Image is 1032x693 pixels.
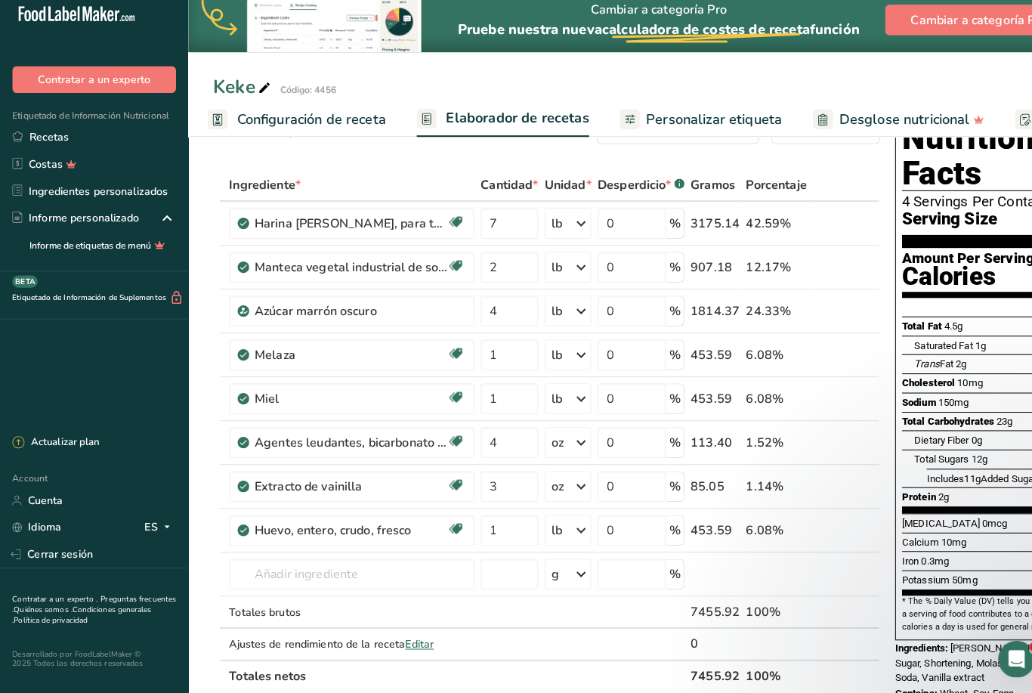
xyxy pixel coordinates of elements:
[14,606,71,617] a: Quiénes somos .
[886,326,925,338] span: Total Fat
[635,119,768,140] span: Personalizar etiqueta
[733,438,793,456] div: 1.52%
[250,481,439,499] div: Extracto de vainilla
[678,265,727,283] div: 907.18
[209,84,269,111] div: Keke
[958,345,969,357] span: 1g
[12,440,97,455] div: Actualizar plan
[678,308,727,326] div: 1814.37
[12,606,149,627] a: Condiciones generales .
[979,420,995,432] span: 23g
[733,265,793,283] div: 12.17%
[886,258,1016,273] div: Amount Per Serving
[535,184,581,203] span: Unidad
[898,438,952,450] span: Dietary Fiber
[542,351,552,370] div: lb
[981,642,1017,678] iframe: Intercom live chat
[886,539,922,550] span: Calcium
[587,184,672,203] div: Desperdicio
[954,438,965,450] span: 0g
[542,567,549,585] div: g
[910,476,1024,487] span: Includes Added Sugars
[678,394,727,413] div: 453.59
[12,596,96,606] a: Contratar a un experto .
[675,660,730,691] th: 7455.92
[250,308,439,326] div: Azúcar marrón oscuro
[678,636,727,654] div: 0
[886,576,933,587] span: Potassium
[472,184,529,203] span: Cantidad
[898,364,923,375] i: Trans
[250,265,439,283] div: Manteca vegetal industrial de soja (parcialmente hidrogenada) para repostería y confitería.
[250,222,439,240] div: Harina [PERSON_NAME], para todo uso, no enriquecida
[14,617,86,627] a: Política de privacidad
[142,521,173,540] div: ES
[398,638,426,652] span: Editar
[275,94,330,107] div: Código: 4456
[898,457,952,469] span: Total Sugars
[733,222,793,240] div: 42.59%
[886,401,919,413] span: Sodium
[438,118,579,138] span: Elaborador de recetas
[824,119,953,140] span: Desglose nutricional
[678,524,727,542] div: 453.59
[928,326,946,338] span: 4.5g
[678,351,727,370] div: 453.59
[886,557,903,568] span: Iron
[592,32,796,50] span: calculadora de costes de receta
[965,520,990,531] span: 0mcg
[730,660,796,691] th: 100%
[225,561,466,591] input: Añadir ingrediente
[250,351,439,370] div: Melaza
[233,119,379,140] span: Configuración de receta
[733,394,793,413] div: 6.08%
[12,517,60,543] a: Idioma
[225,184,295,203] span: Ingrediente
[733,184,793,203] span: Porcentaje
[879,642,932,654] span: Ingredients:
[542,438,554,456] div: oz
[898,364,937,375] span: Fat
[678,481,727,499] div: 85.05
[898,345,956,357] span: Saturated Fat
[922,494,932,506] span: 2g
[895,23,1028,41] span: Cambiar a categoría Pro
[542,524,552,542] div: lb
[905,557,932,568] span: 0.3mg
[12,218,137,234] div: Informe personalizado
[678,438,727,456] div: 113.40
[939,364,950,375] span: 2g
[12,596,173,617] a: Preguntas frecuentes .
[12,283,37,295] div: BETA
[250,524,439,542] div: Huevo, entero, crudo, fresco
[886,218,980,237] span: Serving Size
[542,222,552,240] div: lb
[12,77,173,104] button: Contratar a un experto
[222,660,675,691] th: Totales netos
[733,524,793,542] div: 6.08%
[250,394,439,413] div: Miel
[886,273,1016,295] div: Calories
[409,111,579,147] a: Elaborador de recetas
[678,604,727,622] div: 7455.92
[542,481,554,499] div: oz
[450,1,845,63] div: Cambiar a categoría Pro
[922,401,952,413] span: 150mg
[733,351,793,370] div: 6.08%
[678,222,727,240] div: 3175.14
[450,32,845,50] span: Pruebe nuestra nueva función
[12,651,173,669] div: Desarrollado por FoodLabelMaker © 2025 Todos los derechos reservados
[542,394,552,413] div: lb
[886,494,919,506] span: Protein
[947,476,963,487] span: 11g
[542,265,552,283] div: lb
[250,438,439,456] div: Agentes leudantes, bicarbonato de sodio.
[1012,642,1024,654] span: 4
[941,382,966,394] span: 10mg
[225,637,466,653] div: Ajustes de rendimiento de la receta
[733,308,793,326] div: 24.33%
[799,113,967,147] a: Desglose nutricional
[204,113,379,147] a: Configuración de receta
[225,605,466,621] div: Totales brutos
[678,184,722,203] span: Gramos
